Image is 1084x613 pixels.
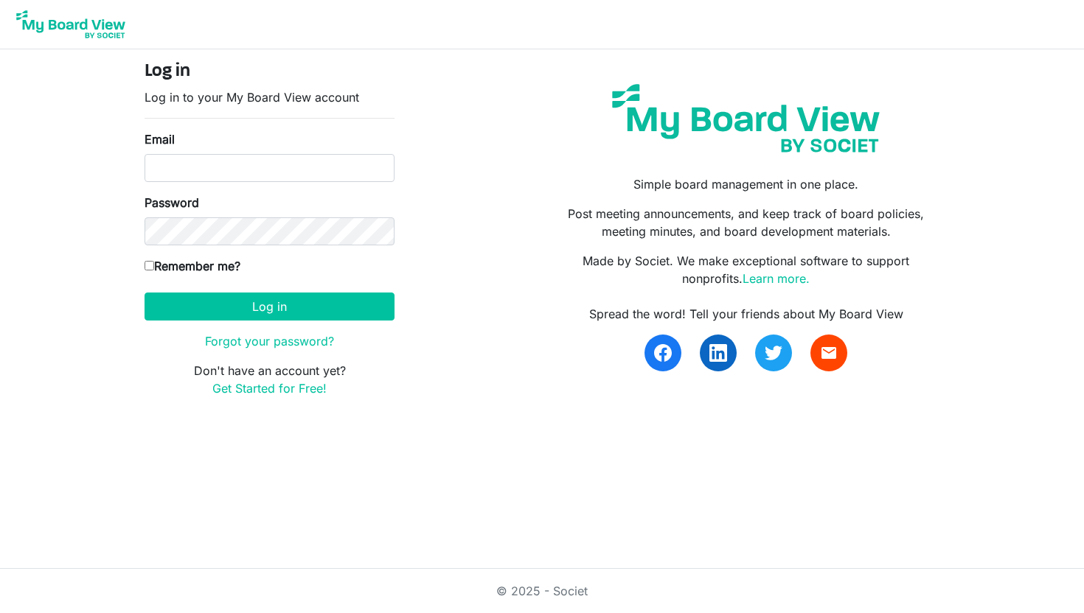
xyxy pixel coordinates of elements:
[553,205,939,240] p: Post meeting announcements, and keep track of board policies, meeting minutes, and board developm...
[765,344,782,362] img: twitter.svg
[145,362,395,397] p: Don't have an account yet?
[12,6,130,43] img: My Board View Logo
[205,334,334,348] a: Forgot your password?
[145,194,199,211] label: Password
[743,271,810,286] a: Learn more.
[145,88,395,106] p: Log in to your My Board View account
[820,344,838,362] span: email
[553,252,939,287] p: Made by Societ. We make exceptional software to support nonprofits.
[654,344,672,362] img: facebook.svg
[810,334,847,371] a: email
[601,73,891,164] img: my-board-view-societ.svg
[145,61,395,83] h4: Log in
[496,584,588,598] a: © 2025 - Societ
[212,381,327,396] a: Get Started for Free!
[145,130,175,148] label: Email
[709,344,727,362] img: linkedin.svg
[145,293,395,320] button: Log in
[145,257,240,275] label: Remember me?
[553,305,939,323] div: Spread the word! Tell your friends about My Board View
[553,175,939,193] p: Simple board management in one place.
[145,261,154,270] input: Remember me?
